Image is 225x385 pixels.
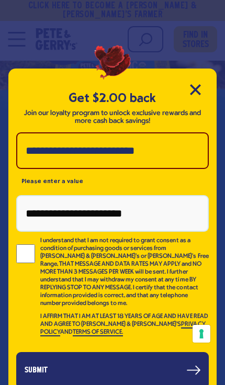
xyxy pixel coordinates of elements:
[40,237,209,308] p: I understand that I am not required to grant consent as a condition of purchasing goods or servic...
[16,174,209,189] div: Please enter a value
[16,89,209,107] h5: Get $2.00 back
[40,313,209,336] p: I AFFIRM THAT I AM AT LEAST 18 YEARS OF AGE AND HAVE READ AND AGREE TO [PERSON_NAME] & [PERSON_NA...
[21,109,204,125] p: Join our loyalty program to unlock exclusive rewards and more cash back savings!
[190,84,201,95] button: Close Modal
[73,329,123,336] a: TERMS OF SERVICE.
[193,325,210,343] button: Your consent preferences for tracking technologies
[16,237,35,270] input: I understand that I am not required to grant consent as a condition of purchasing goods or servic...
[40,321,206,336] a: PRIVACY POLICY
